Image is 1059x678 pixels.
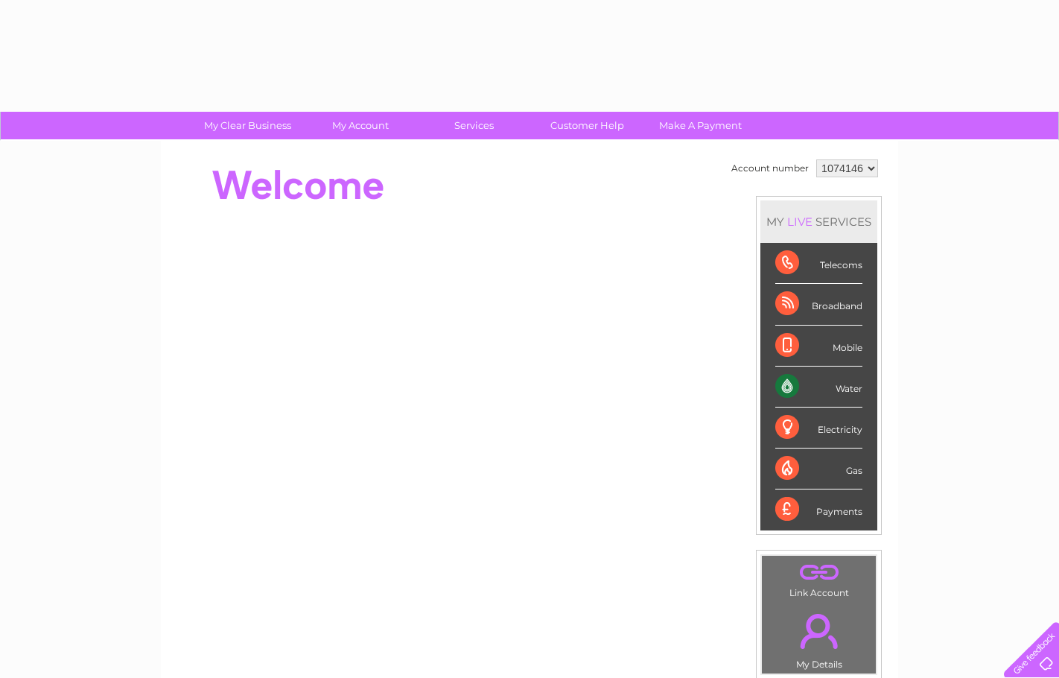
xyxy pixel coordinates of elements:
a: Customer Help [526,112,649,139]
a: . [766,605,872,657]
a: . [766,560,872,586]
div: Electricity [775,408,862,449]
div: Telecoms [775,243,862,284]
td: My Details [761,601,877,674]
div: Water [775,367,862,408]
div: Gas [775,449,862,490]
td: Link Account [761,555,877,602]
a: My Account [299,112,422,139]
div: Payments [775,490,862,530]
div: Broadband [775,284,862,325]
a: Make A Payment [639,112,762,139]
div: Mobile [775,326,862,367]
div: LIVE [784,215,815,229]
td: Account number [728,156,812,181]
a: My Clear Business [186,112,309,139]
div: MY SERVICES [760,200,877,243]
a: Services [413,112,535,139]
